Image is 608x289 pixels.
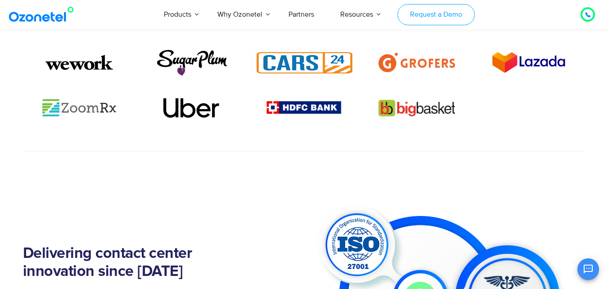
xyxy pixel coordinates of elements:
[577,258,599,280] button: Open chat
[397,4,474,25] a: Request a Demo
[23,245,259,281] h2: Delivering contact center innovation since [DATE]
